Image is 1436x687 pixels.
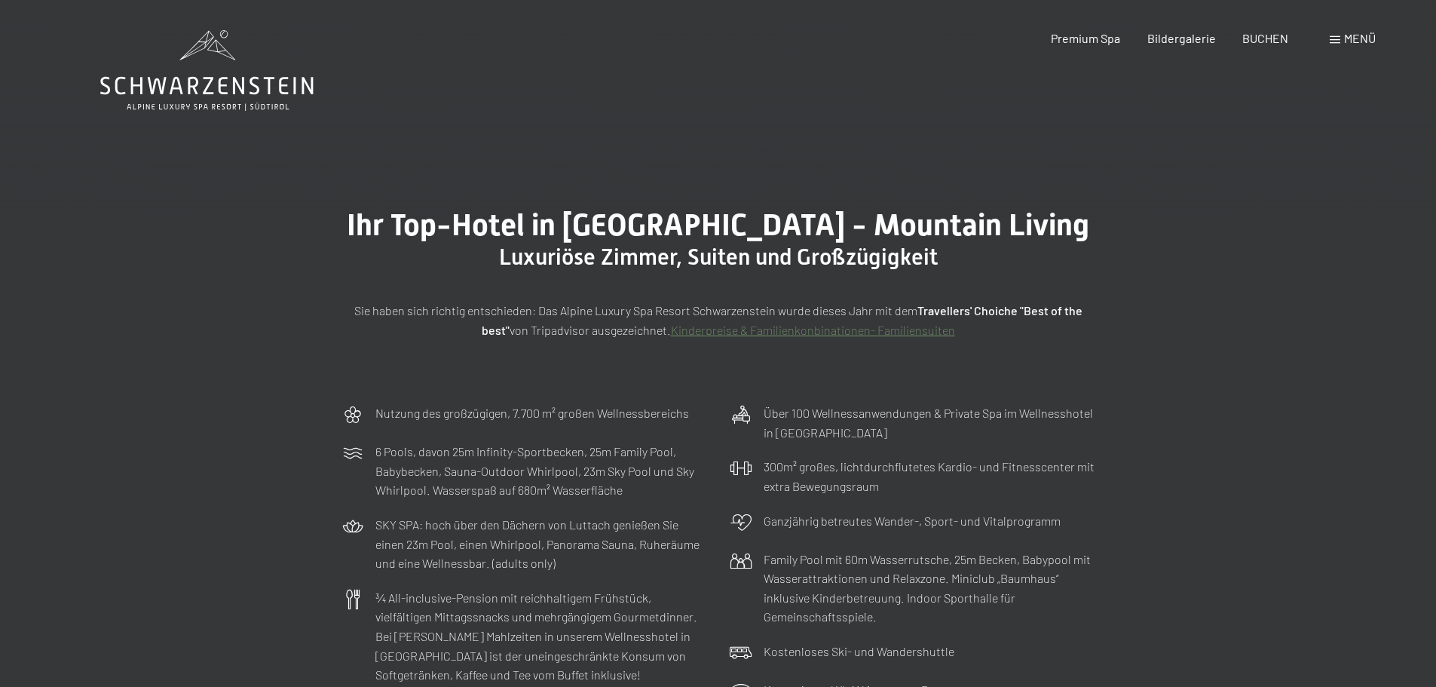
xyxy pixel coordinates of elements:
p: Kostenloses Ski- und Wandershuttle [764,642,954,661]
p: Ganzjährig betreutes Wander-, Sport- und Vitalprogramm [764,511,1061,531]
p: 6 Pools, davon 25m Infinity-Sportbecken, 25m Family Pool, Babybecken, Sauna-Outdoor Whirlpool, 23... [375,442,707,500]
p: SKY SPA: hoch über den Dächern von Luttach genießen Sie einen 23m Pool, einen Whirlpool, Panorama... [375,515,707,573]
span: Ihr Top-Hotel in [GEOGRAPHIC_DATA] - Mountain Living [347,207,1089,243]
a: BUCHEN [1242,31,1288,45]
a: Bildergalerie [1147,31,1216,45]
p: Sie haben sich richtig entschieden: Das Alpine Luxury Spa Resort Schwarzenstein wurde dieses Jahr... [341,301,1095,339]
span: Menü [1344,31,1376,45]
p: 300m² großes, lichtdurchflutetes Kardio- und Fitnesscenter mit extra Bewegungsraum [764,457,1095,495]
strong: Travellers' Choiche "Best of the best" [482,303,1082,337]
span: Luxuriöse Zimmer, Suiten und Großzügigkeit [499,244,938,270]
p: Über 100 Wellnessanwendungen & Private Spa im Wellnesshotel in [GEOGRAPHIC_DATA] [764,403,1095,442]
p: Nutzung des großzügigen, 7.700 m² großen Wellnessbereichs [375,403,689,423]
a: Premium Spa [1051,31,1120,45]
a: Kinderpreise & Familienkonbinationen- Familiensuiten [671,323,955,337]
p: ¾ All-inclusive-Pension mit reichhaltigem Frühstück, vielfältigen Mittagssnacks und mehrgängigem ... [375,588,707,685]
p: Family Pool mit 60m Wasserrutsche, 25m Becken, Babypool mit Wasserattraktionen und Relaxzone. Min... [764,550,1095,627]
